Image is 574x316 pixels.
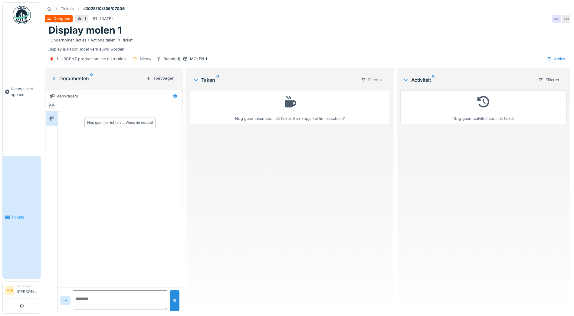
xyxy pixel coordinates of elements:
div: AM [562,15,570,23]
strong: #2025/10/336/07006 [81,6,127,12]
div: Nog geen activiteit voor dit ticket [404,93,563,121]
h1: Display molen 1 [48,25,122,36]
span: Nieuw ticket openen [11,86,38,97]
div: Nieuw [140,56,151,62]
img: Badge_color-CXgf-gQk.svg [13,6,31,24]
div: Filteren [358,75,385,84]
div: Ondernomen acties / Actions taken ticket [51,37,133,43]
div: Tickets [61,6,74,12]
div: 1 [84,16,86,21]
div: Acties [544,54,568,63]
li: [PERSON_NAME] [17,284,38,297]
div: Documenten [51,75,144,82]
div: Taken [193,76,356,84]
div: Nog geen berichten … Wees de eerste! [87,120,153,125]
div: AM [552,15,561,23]
li: AM [5,286,14,295]
div: Nog geen taken voor dit ticket. Een kopje koffie misschien? [194,93,385,121]
a: Nieuw ticket openen [3,28,41,156]
div: Aanvragers [57,93,78,99]
sup: 0 [90,75,93,82]
div: Aanvrager [17,284,38,288]
div: Activiteit [403,76,533,84]
div: Toevoegen [144,74,177,82]
div: Display is kapot, moet vernieuwd worden [48,36,567,52]
a: AM Aanvrager[PERSON_NAME] [5,284,38,298]
a: Tickets [3,156,41,278]
sup: 0 [216,76,219,84]
div: AM [48,101,56,110]
div: Dringend [54,16,71,21]
sup: 0 [432,76,435,84]
div: Branderij [163,56,180,62]
div: MOLEN 1 [190,56,207,62]
span: Tickets [11,214,38,220]
div: [DATE] [100,16,113,21]
div: 1. URGENT production line disruption [57,56,126,62]
div: Filteren [536,75,562,84]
